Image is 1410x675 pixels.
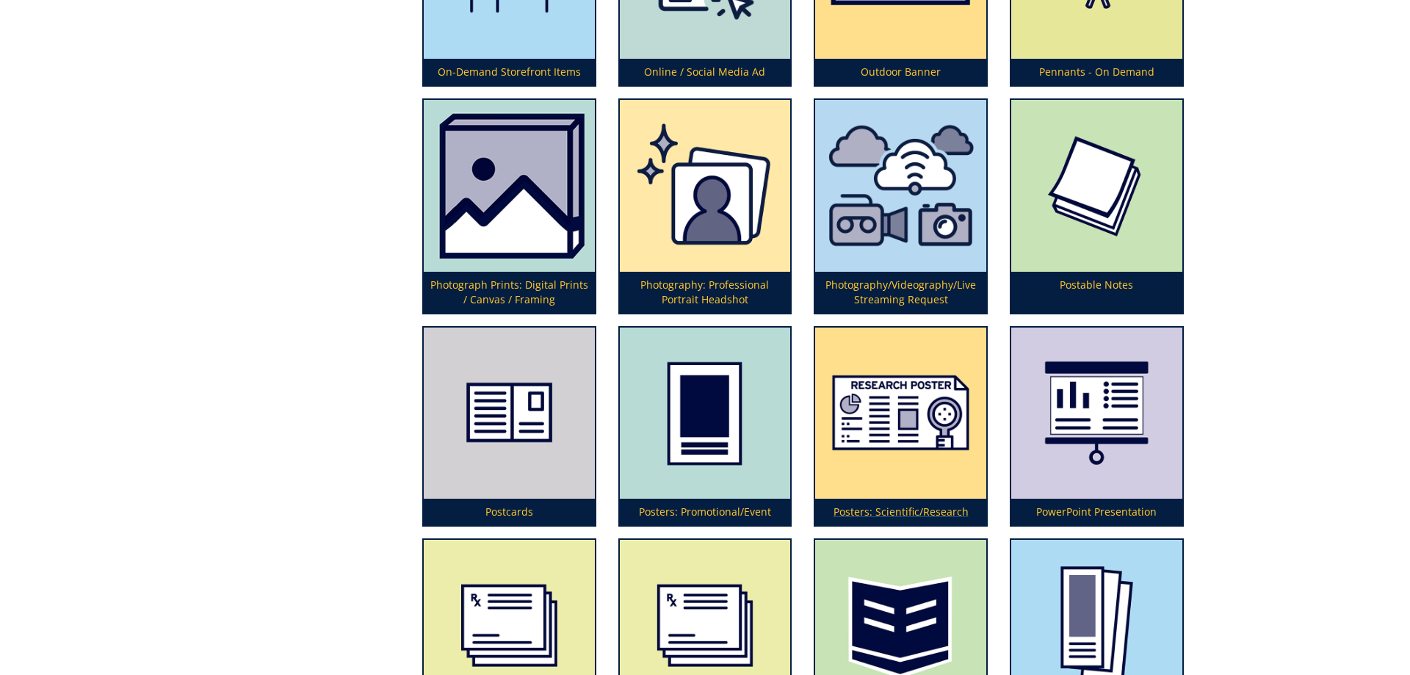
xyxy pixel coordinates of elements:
a: PowerPoint Presentation [1011,328,1182,525]
a: Photography: Professional Portrait Headshot [620,100,791,313]
p: Photography/Videography/Live Streaming Request [815,272,986,313]
p: PowerPoint Presentation [1011,499,1182,525]
a: Photograph Prints: Digital Prints / Canvas / Framing [424,100,595,313]
img: powerpoint-presentation-5949298d3aa018.35992224.png [1011,328,1182,499]
p: Pennants - On Demand [1011,59,1182,85]
p: Postable Notes [1011,272,1182,313]
a: Posters: Scientific/Research [815,328,986,525]
img: posters-scientific-5aa5927cecefc5.90805739.png [815,328,986,499]
a: Postcards [424,328,595,525]
img: poster-promotional-5949293418faa6.02706653.png [620,328,791,499]
img: photography%20videography%20or%20live%20streaming-62c5f5a2188136.97296614.png [815,100,986,272]
img: professional%20headshot-673780894c71e3.55548584.png [620,100,791,272]
a: Postable Notes [1011,100,1182,313]
p: Photograph Prints: Digital Prints / Canvas / Framing [424,272,595,313]
img: post-it-note-5949284106b3d7.11248848.png [1011,100,1182,272]
a: Posters: Promotional/Event [620,328,791,525]
p: Photography: Professional Portrait Headshot [620,272,791,313]
a: Photography/Videography/Live Streaming Request [815,100,986,313]
p: Posters: Scientific/Research [815,499,986,525]
img: photo%20prints-64d43c229de446.43990330.png [424,100,595,272]
p: On-Demand Storefront Items [424,59,595,85]
p: Outdoor Banner [815,59,986,85]
p: Postcards [424,499,595,525]
p: Posters: Promotional/Event [620,499,791,525]
img: postcard-59839371c99131.37464241.png [424,328,595,499]
p: Online / Social Media Ad [620,59,791,85]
